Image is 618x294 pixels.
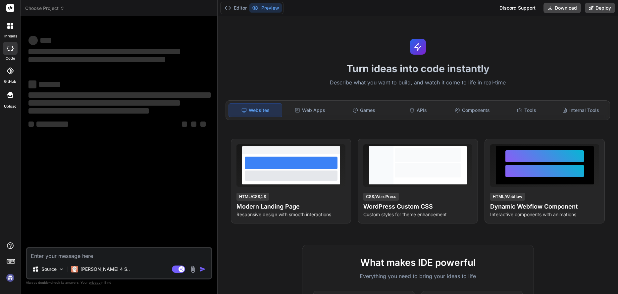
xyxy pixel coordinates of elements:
[28,57,165,62] span: ‌
[236,211,345,218] p: Responsive design with smooth interactions
[89,280,101,284] span: privacy
[59,267,64,272] img: Pick Models
[80,266,130,272] p: [PERSON_NAME] 4 S..
[28,108,149,114] span: ‌
[543,3,581,13] button: Download
[222,3,249,13] button: Editor
[554,103,607,117] div: Internal Tools
[313,272,523,280] p: Everything you need to bring your ideas to life
[25,5,65,12] span: Choose Project
[191,122,196,127] span: ‌
[495,3,540,13] div: Discord Support
[313,256,523,269] h2: What makes IDE powerful
[4,79,16,84] label: GitHub
[222,78,614,87] p: Describe what you want to build, and watch it come to life in real-time
[363,211,472,218] p: Custom styles for theme enhancement
[40,38,51,43] span: ‌
[71,266,78,272] img: Claude 4 Sonnet
[28,49,180,54] span: ‌
[490,193,525,201] div: HTML/Webflow
[3,33,17,39] label: threads
[490,202,599,211] h4: Dynamic Webflow Component
[5,272,16,283] img: signin
[28,122,34,127] span: ‌
[363,202,472,211] h4: WordPress Custom CSS
[6,56,15,61] label: code
[4,104,17,109] label: Upload
[28,36,38,45] span: ‌
[500,103,553,117] div: Tools
[229,103,282,117] div: Websites
[182,122,187,127] span: ‌
[446,103,499,117] div: Components
[26,279,212,286] p: Always double-check its answers. Your in Bind
[236,202,345,211] h4: Modern Landing Page
[363,193,399,201] div: CSS/WordPress
[283,103,336,117] div: Web Apps
[337,103,390,117] div: Games
[392,103,445,117] div: APIs
[249,3,282,13] button: Preview
[28,92,211,98] span: ‌
[28,80,36,88] span: ‌
[189,266,197,273] img: attachment
[200,122,206,127] span: ‌
[39,82,60,87] span: ‌
[222,63,614,74] h1: Turn ideas into code instantly
[28,100,180,106] span: ‌
[41,266,57,272] p: Source
[490,211,599,218] p: Interactive components with animations
[199,266,206,272] img: icon
[236,193,269,201] div: HTML/CSS/JS
[585,3,615,13] button: Deploy
[36,122,68,127] span: ‌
